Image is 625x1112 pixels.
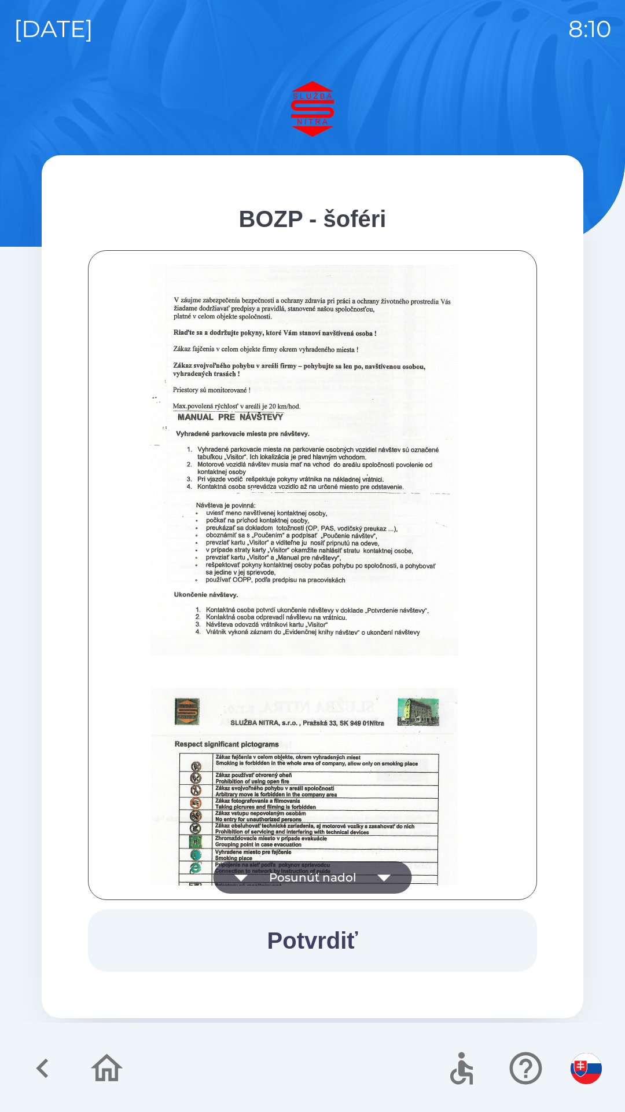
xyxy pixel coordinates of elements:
[42,81,583,137] img: Logo
[14,12,93,46] p: [DATE]
[568,12,611,46] p: 8:10
[214,861,412,894] button: Posunúť nadol
[88,909,537,972] button: Potvrdiť
[88,202,537,236] div: BOZP - šoféri
[571,1053,602,1084] img: sk flag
